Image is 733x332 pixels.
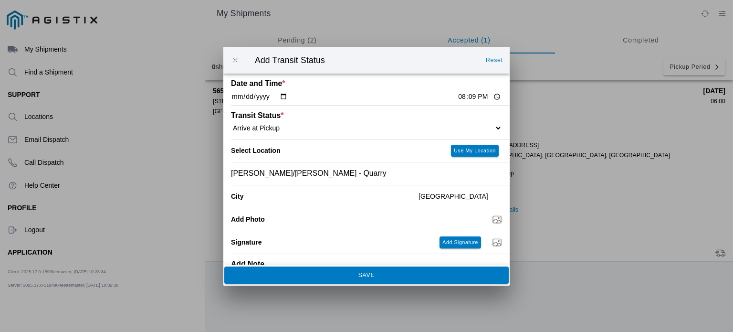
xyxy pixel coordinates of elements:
ion-button: Add Signature [440,236,481,248]
ion-label: City [231,193,411,200]
ion-label: Add Note [231,259,434,268]
ion-label: Transit Status [231,111,434,119]
ion-button: SAVE [224,267,509,284]
label: Select Location [231,147,280,154]
ion-button: Reset [482,53,507,68]
ion-label: Date and Time [231,79,434,88]
ion-title: Add Transit Status [245,55,481,65]
span: [PERSON_NAME]/[PERSON_NAME] - Quarry [231,169,387,178]
label: Signature [231,238,262,246]
ion-button: Use My Location [451,144,499,156]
